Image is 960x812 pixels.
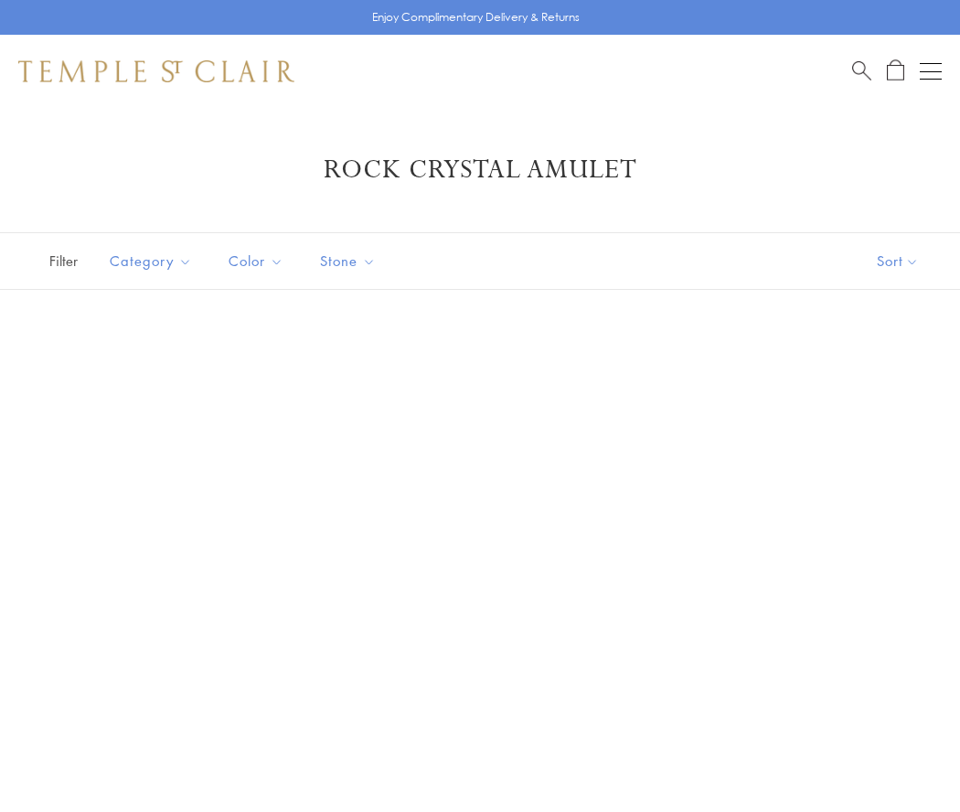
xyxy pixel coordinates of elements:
[836,233,960,289] button: Show sort by
[852,59,871,82] a: Search
[18,60,294,82] img: Temple St. Clair
[920,60,942,82] button: Open navigation
[372,8,580,27] p: Enjoy Complimentary Delivery & Returns
[96,240,206,282] button: Category
[306,240,389,282] button: Stone
[219,250,297,272] span: Color
[311,250,389,272] span: Stone
[101,250,206,272] span: Category
[46,154,914,187] h1: Rock Crystal Amulet
[887,59,904,82] a: Open Shopping Bag
[215,240,297,282] button: Color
